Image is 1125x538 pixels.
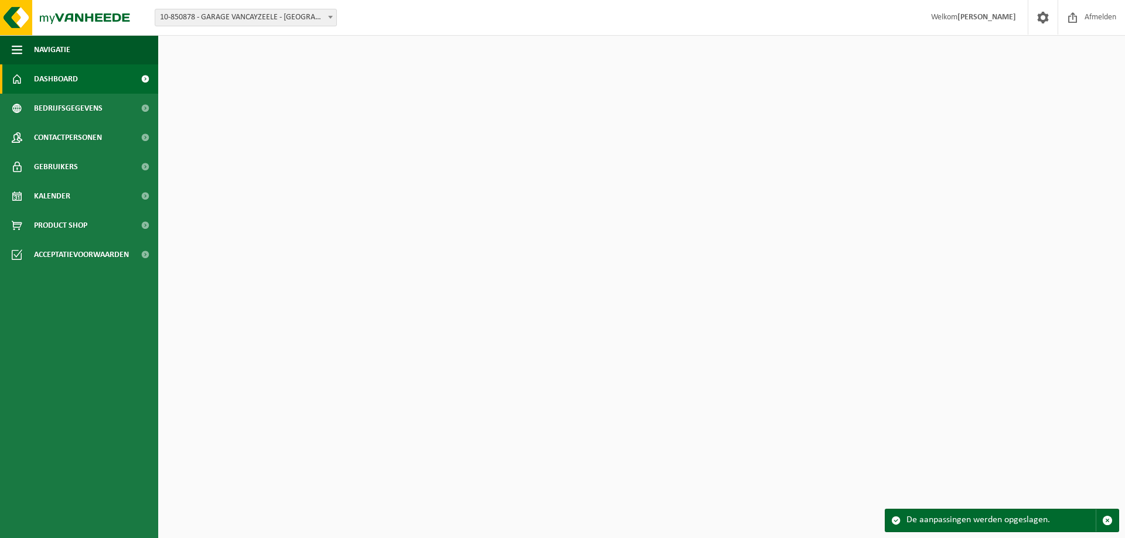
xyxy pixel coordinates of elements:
[34,123,102,152] span: Contactpersonen
[34,64,78,94] span: Dashboard
[155,9,337,26] span: 10-850878 - GARAGE VANCAYZEELE - KORTRIJK
[34,181,70,211] span: Kalender
[155,9,336,26] span: 10-850878 - GARAGE VANCAYZEELE - KORTRIJK
[34,211,87,240] span: Product Shop
[906,509,1096,532] div: De aanpassingen werden opgeslagen.
[34,94,103,123] span: Bedrijfsgegevens
[34,35,70,64] span: Navigatie
[957,13,1016,22] strong: [PERSON_NAME]
[34,152,78,181] span: Gebruikers
[34,240,129,269] span: Acceptatievoorwaarden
